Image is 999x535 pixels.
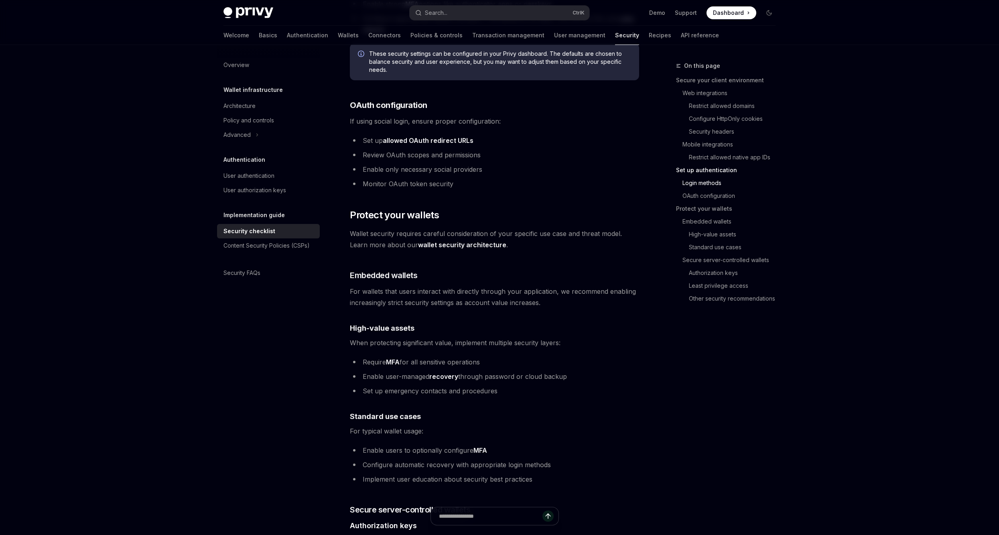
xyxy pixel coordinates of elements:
li: Configure automatic recovery with appropriate login methods [350,459,639,470]
li: Enable users to optionally configure [350,445,639,456]
a: API reference [681,26,719,45]
a: Mobile integrations [676,138,782,151]
a: Demo [649,9,665,17]
li: Monitor OAuth token security [350,178,639,189]
a: Configure HttpOnly cookies [676,112,782,125]
a: Set up authentication [676,164,782,177]
a: Security FAQs [217,266,320,280]
a: Architecture [217,99,320,113]
span: Dashboard [713,9,744,17]
a: Wallets [338,26,359,45]
button: Toggle dark mode [763,6,776,19]
a: User management [554,26,605,45]
a: Standard use cases [676,241,782,254]
a: Basics [259,26,277,45]
a: User authorization keys [217,183,320,197]
a: Recipes [649,26,671,45]
a: Embedded wallets [676,215,782,228]
div: Security FAQs [223,268,260,278]
span: Wallet security requires careful consideration of your specific use case and threat model. Learn ... [350,228,639,250]
h5: Authentication [223,155,265,165]
a: Policy and controls [217,113,320,128]
div: Architecture [223,101,256,111]
span: If using social login, ensure proper configuration: [350,116,639,127]
span: Protect your wallets [350,209,439,222]
a: recovery [429,372,458,381]
li: Review OAuth scopes and permissions [350,149,639,161]
div: Policy and controls [223,116,274,125]
a: Content Security Policies (CSPs) [217,238,320,253]
a: Web integrations [676,87,782,100]
a: Security headers [676,125,782,138]
a: Secure server-controlled wallets [676,254,782,266]
div: Overview [223,60,249,70]
li: Set up emergency contacts and procedures [350,385,639,397]
svg: Info [358,51,366,59]
a: Security [615,26,639,45]
button: Search...CtrlK [410,6,589,20]
button: Send message [542,511,554,522]
a: Least privilege access [676,279,782,292]
span: For typical wallet usage: [350,425,639,437]
h5: Implementation guide [223,210,285,220]
a: Authentication [287,26,328,45]
a: Other security recommendations [676,292,782,305]
div: User authentication [223,171,274,181]
a: Policies & controls [410,26,463,45]
a: Security checklist [217,224,320,238]
a: Transaction management [472,26,544,45]
span: For wallets that users interact with directly through your application, we recommend enabling inc... [350,286,639,308]
strong: OAuth configuration [350,100,427,110]
strong: Standard use cases [350,412,421,421]
li: Set up [350,135,639,146]
h5: Wallet infrastructure [223,85,283,95]
a: allowed OAuth redirect URLs [383,136,473,145]
a: User authentication [217,169,320,183]
span: Embedded wallets [350,270,417,281]
span: Ctrl K [573,10,585,16]
a: wallet security architecture [418,241,506,249]
a: Connectors [368,26,401,45]
a: Login methods [676,177,782,189]
div: Search... [425,8,447,18]
a: Dashboard [707,6,756,19]
a: High-value assets [676,228,782,241]
li: Implement user education about security best practices [350,474,639,485]
a: MFA [386,358,400,366]
span: On this page [684,61,720,71]
a: Welcome [223,26,249,45]
a: Restrict allowed native app IDs [676,151,782,164]
a: Overview [217,58,320,72]
button: Advanced [217,128,320,142]
strong: High-value assets [350,324,414,332]
a: Protect your wallets [676,202,782,215]
a: Support [675,9,697,17]
li: Require for all sensitive operations [350,356,639,368]
span: Secure server-controlled wallets [350,504,470,515]
input: Ask a question... [439,507,542,525]
a: Restrict allowed domains [676,100,782,112]
div: User authorization keys [223,185,286,195]
a: Secure your client environment [676,74,782,87]
a: Authorization keys [676,266,782,279]
div: Advanced [223,130,251,140]
a: MFA [473,446,487,455]
span: These security settings can be configured in your Privy dashboard. The defaults are chosen to bal... [369,50,631,74]
li: Enable only necessary social providers [350,164,639,175]
img: dark logo [223,7,273,18]
div: Content Security Policies (CSPs) [223,241,310,250]
span: When protecting significant value, implement multiple security layers: [350,337,639,348]
div: Security checklist [223,226,275,236]
a: OAuth configuration [676,189,782,202]
li: Enable user-managed through password or cloud backup [350,371,639,382]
